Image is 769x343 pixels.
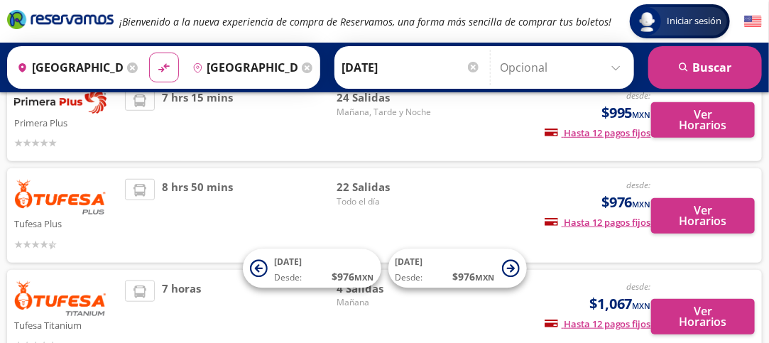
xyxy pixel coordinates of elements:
[7,9,114,34] a: Brand Logo
[589,293,651,315] span: $1,067
[355,273,374,283] small: MXN
[14,214,118,232] p: Tufesa Plus
[162,179,233,252] span: 8 hrs 50 mins
[275,272,302,285] span: Desde:
[633,109,651,120] small: MXN
[342,50,481,85] input: Elegir Fecha
[243,249,381,288] button: [DATE]Desde:$976MXN
[545,216,651,229] span: Hasta 12 pagos fijos
[337,281,437,297] span: 4 Salidas
[337,195,437,208] span: Todo el día
[633,300,651,311] small: MXN
[14,114,118,131] p: Primera Plus
[453,270,495,285] span: $ 976
[545,126,651,139] span: Hasta 12 pagos fijos
[14,316,118,333] p: Tufesa Titanium
[7,9,114,30] i: Brand Logo
[396,256,423,268] span: [DATE]
[337,179,437,195] span: 22 Salidas
[633,199,651,209] small: MXN
[601,102,651,124] span: $995
[275,256,302,268] span: [DATE]
[648,46,762,89] button: Buscar
[627,179,651,191] em: desde:
[14,281,107,316] img: Tufesa Titanium
[744,13,762,31] button: English
[651,299,755,334] button: Ver Horarios
[627,281,651,293] em: desde:
[651,198,755,234] button: Ver Horarios
[187,50,299,85] input: Buscar Destino
[119,15,611,28] em: ¡Bienvenido a la nueva experiencia de compra de Reservamos, una forma más sencilla de comprar tus...
[396,272,423,285] span: Desde:
[11,50,124,85] input: Buscar Origen
[332,270,374,285] span: $ 976
[651,102,755,138] button: Ver Horarios
[545,317,651,330] span: Hasta 12 pagos fijos
[14,179,107,214] img: Tufesa Plus
[388,249,527,288] button: [DATE]Desde:$976MXN
[476,273,495,283] small: MXN
[337,89,437,106] span: 24 Salidas
[162,89,233,151] span: 7 hrs 15 mins
[627,89,651,102] em: desde:
[601,192,651,213] span: $976
[14,89,107,114] img: Primera Plus
[500,50,627,85] input: Opcional
[661,14,727,28] span: Iniciar sesión
[337,106,437,119] span: Mañana, Tarde y Noche
[337,296,437,309] span: Mañana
